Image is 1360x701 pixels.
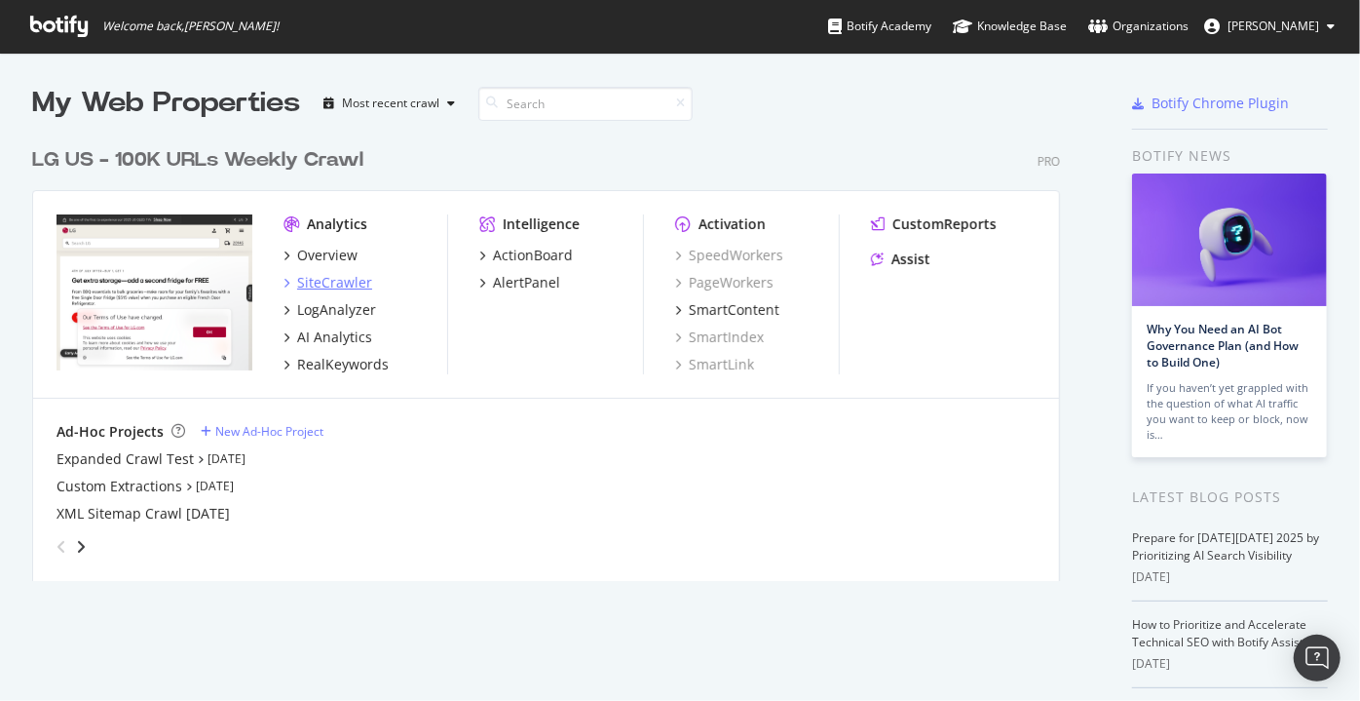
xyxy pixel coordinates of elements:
a: Botify Chrome Plugin [1132,94,1289,113]
a: AlertPanel [479,273,560,292]
a: RealKeywords [283,355,389,374]
div: grid [32,123,1076,581]
div: angle-left [49,531,74,563]
div: [DATE] [1132,655,1328,673]
div: New Ad-Hoc Project [215,423,323,440]
a: ActionBoard [479,246,573,265]
div: Ad-Hoc Projects [57,422,164,442]
div: My Web Properties [32,84,300,123]
img: Why You Need an AI Bot Governance Plan (and How to Build One) [1132,174,1327,306]
div: Botify Academy [828,17,931,36]
a: Why You Need an AI Bot Governance Plan (and How to Build One) [1147,321,1299,370]
a: XML Sitemap Crawl [DATE] [57,504,230,524]
div: Overview [297,246,358,265]
a: How to Prioritize and Accelerate Technical SEO with Botify Assist [1132,616,1306,650]
a: LG US - 100K URLs Weekly Crawl [32,146,371,175]
button: Most recent crawl [316,88,463,119]
div: If you haven’t yet grappled with the question of what AI traffic you want to keep or block, now is… [1147,380,1312,443]
a: SmartContent [675,300,779,320]
div: ActionBoard [493,246,573,265]
div: AlertPanel [493,273,560,292]
div: Knowledge Base [953,17,1067,36]
div: CustomReports [892,214,997,234]
div: Activation [699,214,766,234]
a: [DATE] [196,478,234,494]
div: Botify Chrome Plugin [1152,94,1289,113]
a: Assist [871,250,930,269]
img: www.lg.com/us [57,214,252,371]
a: SmartIndex [675,328,764,347]
a: SmartLink [675,355,754,374]
div: SmartContent [689,300,779,320]
div: LogAnalyzer [297,300,376,320]
div: [DATE] [1132,568,1328,586]
a: LogAnalyzer [283,300,376,320]
div: Analytics [307,214,367,234]
a: AI Analytics [283,328,372,347]
div: Latest Blog Posts [1132,487,1328,508]
div: SiteCrawler [297,273,372,292]
div: Pro [1038,153,1060,170]
div: Most recent crawl [342,97,439,109]
div: RealKeywords [297,355,389,374]
a: CustomReports [871,214,997,234]
div: LG US - 100K URLs Weekly Crawl [32,146,363,175]
div: Organizations [1088,17,1189,36]
a: Overview [283,246,358,265]
div: Assist [891,250,930,269]
span: Matthew Gampel [1228,18,1319,34]
div: angle-right [74,537,88,557]
div: Open Intercom Messenger [1294,635,1341,682]
button: [PERSON_NAME] [1189,11,1350,42]
a: Expanded Crawl Test [57,449,194,469]
a: New Ad-Hoc Project [201,423,323,440]
a: SiteCrawler [283,273,372,292]
div: Intelligence [503,214,580,234]
a: Prepare for [DATE][DATE] 2025 by Prioritizing AI Search Visibility [1132,529,1319,564]
div: Botify news [1132,145,1328,167]
a: SpeedWorkers [675,246,783,265]
a: PageWorkers [675,273,774,292]
span: Welcome back, [PERSON_NAME] ! [102,19,279,34]
a: Custom Extractions [57,477,182,496]
div: AI Analytics [297,328,372,347]
a: [DATE] [208,450,246,467]
input: Search [478,87,693,121]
